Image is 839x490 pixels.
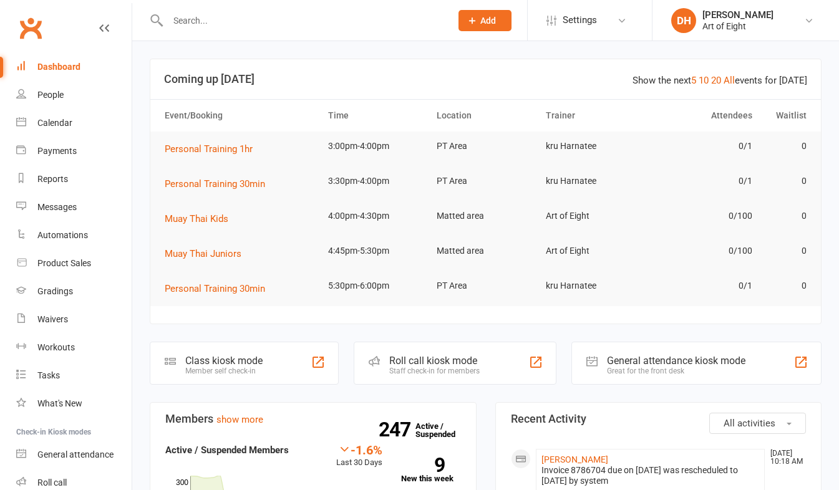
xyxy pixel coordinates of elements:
[724,418,775,429] span: All activities
[649,271,758,300] td: 0/1
[709,413,806,434] button: All activities
[16,441,132,469] a: General attendance kiosk mode
[323,236,432,266] td: 4:45pm-5:30pm
[37,314,68,324] div: Waivers
[724,75,735,86] a: All
[323,166,432,196] td: 3:30pm-4:00pm
[37,398,82,408] div: What's New
[323,132,432,161] td: 3:00pm-4:00pm
[764,449,805,466] time: [DATE] 10:18 AM
[431,132,540,161] td: PT Area
[702,9,774,21] div: [PERSON_NAME]
[37,370,60,380] div: Tasks
[16,193,132,221] a: Messages
[540,100,649,132] th: Trainer
[480,16,496,26] span: Add
[185,367,263,375] div: Member self check-in
[758,166,812,196] td: 0
[37,62,80,72] div: Dashboard
[389,355,480,367] div: Roll call kiosk mode
[37,146,77,156] div: Payments
[16,137,132,165] a: Payments
[165,444,289,456] strong: Active / Suspended Members
[16,165,132,193] a: Reports
[758,201,812,231] td: 0
[431,271,540,300] td: PT Area
[336,443,382,456] div: -1.6%
[16,249,132,277] a: Product Sales
[16,390,132,418] a: What's New
[541,465,760,486] div: Invoice 8786704 due on [DATE] was rescheduled to [DATE] by system
[415,413,470,448] a: 247Active / Suspended
[758,236,812,266] td: 0
[541,454,608,464] a: [PERSON_NAME]
[16,362,132,390] a: Tasks
[671,8,696,33] div: DH
[37,258,91,268] div: Product Sales
[16,109,132,137] a: Calendar
[458,10,512,31] button: Add
[540,132,649,161] td: kru Harnatee
[37,90,64,100] div: People
[165,413,461,425] h3: Members
[165,248,241,259] span: Muay Thai Juniors
[389,367,480,375] div: Staff check-in for members
[563,6,597,34] span: Settings
[16,53,132,81] a: Dashboard
[649,132,758,161] td: 0/1
[37,202,77,212] div: Messages
[216,414,263,425] a: show more
[758,100,812,132] th: Waitlist
[649,166,758,196] td: 0/1
[607,367,745,375] div: Great for the front desk
[37,286,73,296] div: Gradings
[16,221,132,249] a: Automations
[16,81,132,109] a: People
[379,420,415,439] strong: 247
[165,211,237,226] button: Muay Thai Kids
[15,12,46,44] a: Clubworx
[649,236,758,266] td: 0/100
[431,201,540,231] td: Matted area
[607,355,745,367] div: General attendance kiosk mode
[323,271,432,300] td: 5:30pm-6:00pm
[702,21,774,32] div: Art of Eight
[37,174,68,184] div: Reports
[165,143,253,155] span: Personal Training 1hr
[431,166,540,196] td: PT Area
[16,305,132,334] a: Waivers
[165,178,265,190] span: Personal Training 30min
[540,201,649,231] td: Art of Eight
[37,449,114,459] div: General attendance
[699,75,709,86] a: 10
[540,271,649,300] td: kru Harnatee
[323,201,432,231] td: 4:00pm-4:30pm
[37,342,75,352] div: Workouts
[336,443,382,469] div: Last 30 Days
[164,12,442,29] input: Search...
[431,100,540,132] th: Location
[401,456,445,474] strong: 9
[165,213,228,224] span: Muay Thai Kids
[165,246,250,261] button: Muay Thai Juniors
[37,478,67,488] div: Roll call
[431,236,540,266] td: Matted area
[691,75,696,86] a: 5
[165,176,274,191] button: Personal Training 30min
[37,230,88,240] div: Automations
[758,271,812,300] td: 0
[711,75,721,86] a: 20
[165,283,265,294] span: Personal Training 30min
[165,281,274,296] button: Personal Training 30min
[540,166,649,196] td: kru Harnatee
[540,236,649,266] td: Art of Eight
[401,458,461,483] a: 9New this week
[758,132,812,161] td: 0
[165,142,261,156] button: Personal Training 1hr
[16,277,132,305] a: Gradings
[16,334,132,362] a: Workouts
[511,413,807,425] h3: Recent Activity
[323,100,432,132] th: Time
[649,201,758,231] td: 0/100
[37,118,72,128] div: Calendar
